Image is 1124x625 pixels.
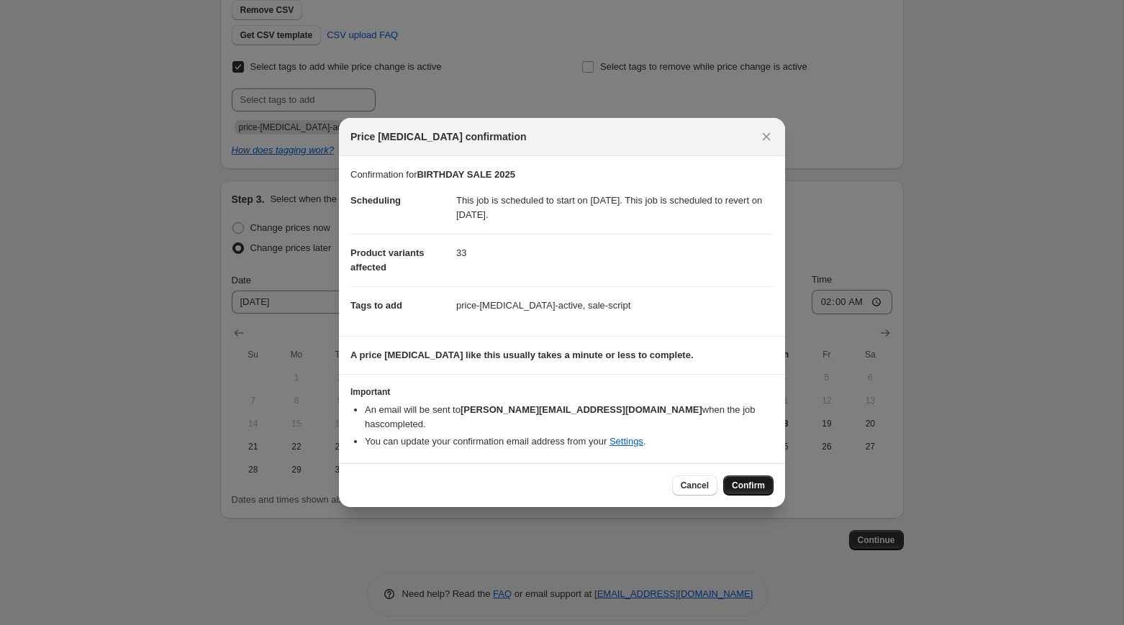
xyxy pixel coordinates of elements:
[672,475,717,496] button: Cancel
[365,434,774,449] li: You can update your confirmation email address from your .
[756,127,776,147] button: Close
[456,182,774,234] dd: This job is scheduled to start on [DATE]. This job is scheduled to revert on [DATE].
[350,247,425,273] span: Product variants affected
[732,480,765,491] span: Confirm
[456,234,774,272] dd: 33
[456,286,774,324] dd: price-[MEDICAL_DATA]-active, sale-script
[350,350,694,360] b: A price [MEDICAL_DATA] like this usually takes a minute or less to complete.
[723,475,774,496] button: Confirm
[461,404,702,415] b: [PERSON_NAME][EMAIL_ADDRESS][DOMAIN_NAME]
[350,386,774,398] h3: Important
[681,480,709,491] span: Cancel
[350,168,774,182] p: Confirmation for
[417,169,515,180] b: BIRTHDAY SALE 2025
[350,129,527,144] span: Price [MEDICAL_DATA] confirmation
[365,403,774,432] li: An email will be sent to when the job has completed .
[350,300,402,311] span: Tags to add
[609,436,643,447] a: Settings
[350,195,401,206] span: Scheduling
